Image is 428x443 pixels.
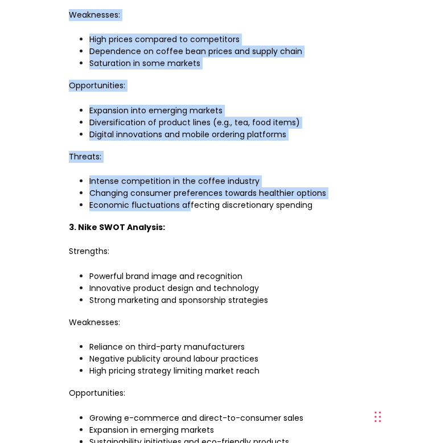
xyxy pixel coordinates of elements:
[89,412,303,424] span: Growing e-commerce and direct-to-consumer sales
[69,151,101,162] span: Threats:
[374,400,381,434] div: Drag
[89,341,245,352] span: Reliance on third-party manufacturers
[69,317,120,328] span: Weaknesses:
[69,9,120,20] span: Weaknesses:
[89,187,326,199] span: Changing consumer preferences towards healthier options
[69,80,125,91] span: Opportunities:
[69,221,165,257] span: Strengths:
[89,175,260,187] span: Intense competition in the coffee industry
[89,199,312,211] span: Economic fluctuations affecting discretionary spending
[69,387,125,399] span: Opportunities:
[69,221,165,233] span: 3. Nike SWOT Analysis:
[89,270,242,282] span: Powerful brand image and recognition
[89,34,240,45] span: High prices compared to competitors
[224,311,428,443] iframe: Chat Widget
[89,294,268,306] span: Strong marketing and sponsorship strategies
[89,129,286,140] span: Digital innovations and mobile ordering platforms
[89,424,214,436] span: Expansion in emerging markets
[89,58,200,69] span: Saturation in some markets
[89,105,223,116] span: Expansion into emerging markets
[89,46,302,57] span: Dependence on coffee bean prices and supply chain
[89,282,259,294] span: Innovative product design and technology
[89,117,300,128] span: Diversification of product lines (e.g., tea, food items)
[89,353,258,364] span: Negative publicity around labour practices
[89,365,260,376] span: High pricing strategy limiting market reach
